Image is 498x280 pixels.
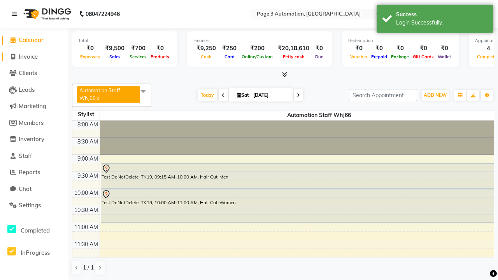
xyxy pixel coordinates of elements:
[369,44,389,53] div: ₹0
[149,54,171,59] span: Products
[20,3,73,25] img: logo
[73,240,100,248] div: 11:30 AM
[240,54,275,59] span: Online/Custom
[19,102,46,110] span: Marketing
[19,168,40,176] span: Reports
[2,52,66,61] a: Invoice
[199,54,214,59] span: Cash
[193,44,219,53] div: ₹9,250
[198,89,217,101] span: Today
[2,201,66,210] a: Settings
[76,155,100,163] div: 9:00 AM
[193,37,326,44] div: Finance
[2,168,66,177] a: Reports
[313,54,325,59] span: Due
[149,44,171,53] div: ₹0
[73,206,100,214] div: 10:30 AM
[369,54,389,59] span: Prepaid
[78,54,102,59] span: Expenses
[128,44,149,53] div: ₹700
[76,121,100,129] div: 8:00 AM
[73,223,100,231] div: 11:00 AM
[348,54,369,59] span: Voucher
[389,44,411,53] div: ₹0
[396,10,487,19] div: Success
[128,54,149,59] span: Services
[19,69,37,77] span: Clients
[19,53,38,60] span: Invoice
[411,54,436,59] span: Gift Cards
[2,185,66,194] a: Chat
[281,54,307,59] span: Petty cash
[235,92,251,98] span: Sat
[19,185,32,192] span: Chat
[102,44,128,53] div: ₹9,500
[19,152,32,159] span: Staff
[73,189,100,197] div: 10:00 AM
[251,89,290,101] input: 2025-10-04
[96,95,99,101] a: x
[2,36,66,45] a: Calendar
[223,54,237,59] span: Card
[86,3,120,25] b: 08047224946
[21,227,50,234] span: Completed
[396,19,487,27] div: Login Successfully.
[389,54,411,59] span: Package
[76,172,100,180] div: 9:30 AM
[2,119,66,128] a: Members
[83,264,94,272] span: 1 / 1
[348,37,453,44] div: Redemption
[349,89,417,101] input: Search Appointment
[219,44,240,53] div: ₹250
[107,54,123,59] span: Sales
[424,92,447,98] span: ADD NEW
[411,44,436,53] div: ₹0
[436,54,453,59] span: Wallet
[422,90,449,101] button: ADD NEW
[79,87,120,101] span: Automation Staff WhJ66
[2,102,66,111] a: Marketing
[19,135,44,143] span: Inventory
[72,110,100,119] div: Stylist
[312,44,326,53] div: ₹0
[21,249,50,256] span: InProgress
[436,44,453,53] div: ₹0
[2,69,66,78] a: Clients
[2,152,66,161] a: Staff
[78,44,102,53] div: ₹0
[240,44,275,53] div: ₹200
[78,37,171,44] div: Total
[76,138,100,146] div: 8:30 AM
[19,86,35,93] span: Leads
[19,36,44,44] span: Calendar
[348,44,369,53] div: ₹0
[275,44,312,53] div: ₹20,18,610
[19,119,44,126] span: Members
[19,201,41,209] span: Settings
[2,135,66,144] a: Inventory
[2,86,66,94] a: Leads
